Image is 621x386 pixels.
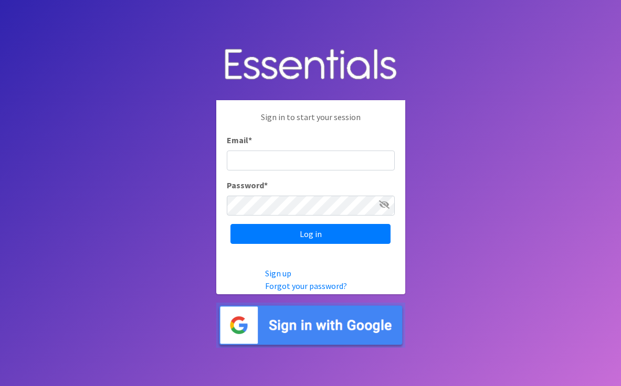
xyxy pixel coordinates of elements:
[264,180,268,190] abbr: required
[227,179,268,191] label: Password
[216,303,405,348] img: Sign in with Google
[248,135,252,145] abbr: required
[265,281,347,291] a: Forgot your password?
[230,224,391,244] input: Log in
[227,111,395,134] p: Sign in to start your session
[216,38,405,92] img: Human Essentials
[265,268,291,278] a: Sign up
[227,134,252,146] label: Email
